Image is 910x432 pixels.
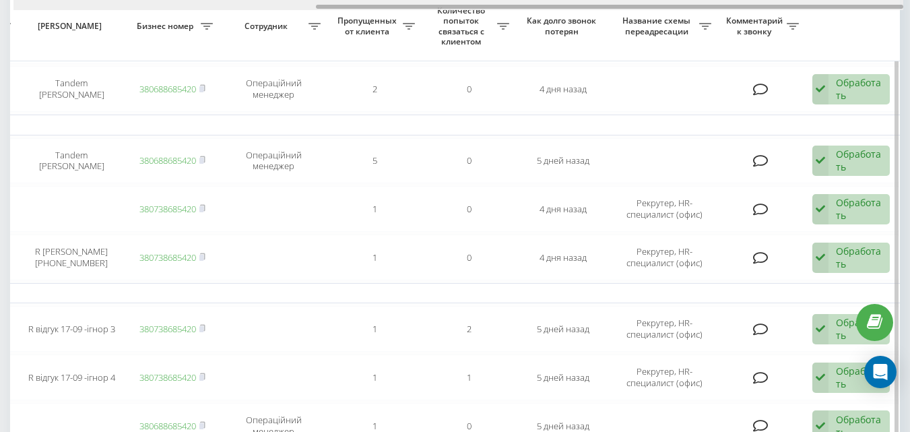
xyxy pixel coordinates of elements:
[18,66,125,112] td: Tandem [PERSON_NAME]
[327,354,422,400] td: 1
[836,76,882,102] div: Обработать
[18,138,125,184] td: Tandem [PERSON_NAME]
[516,138,610,184] td: 5 дней назад
[327,66,422,112] td: 2
[327,186,422,232] td: 1
[327,138,422,184] td: 5
[422,186,516,232] td: 0
[610,186,718,232] td: Рекрутер, HR-специалист (офис)
[836,148,882,173] div: Обработать
[836,196,882,222] div: Обработать
[226,21,308,32] span: Сотрудник
[422,138,516,184] td: 0
[139,323,196,335] a: 380738685420
[220,66,327,112] td: Операційний менеджер
[18,354,125,400] td: R відгук 17-09 -ігнор 4
[610,306,718,352] td: Рекрутер, HR-специалист (офис)
[334,16,403,36] span: Пропущенных от клиента
[610,354,718,400] td: Рекрутер, HR-специалист (офис)
[220,138,327,184] td: Операційний менеджер
[836,316,882,342] div: Обработать
[422,306,516,352] td: 2
[864,356,897,388] div: Open Intercom Messenger
[516,235,610,280] td: 4 дня назад
[836,365,882,390] div: Обработать
[139,251,196,264] a: 380738685420
[139,203,196,215] a: 380738685420
[617,16,699,36] span: Название схемы переадресации
[516,306,610,352] td: 5 дней назад
[516,186,610,232] td: 4 дня назад
[18,235,125,280] td: R [PERSON_NAME] [PHONE_NUMBER]
[327,306,422,352] td: 1
[327,235,422,280] td: 1
[139,83,196,95] a: 380688685420
[428,5,497,47] span: Количество попыток связаться с клиентом
[516,354,610,400] td: 5 дней назад
[18,306,125,352] td: R відгук 17-09 -ігнор 3
[132,21,201,32] span: Бизнес номер
[422,235,516,280] td: 0
[422,66,516,112] td: 0
[836,245,882,270] div: Обработать
[139,371,196,383] a: 380738685420
[139,154,196,166] a: 380688685420
[516,66,610,112] td: 4 дня назад
[527,16,599,36] span: Как долго звонок потерян
[139,420,196,432] a: 380688685420
[422,354,516,400] td: 1
[29,21,114,32] span: [PERSON_NAME]
[610,235,718,280] td: Рекрутер, HR-специалист (офис)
